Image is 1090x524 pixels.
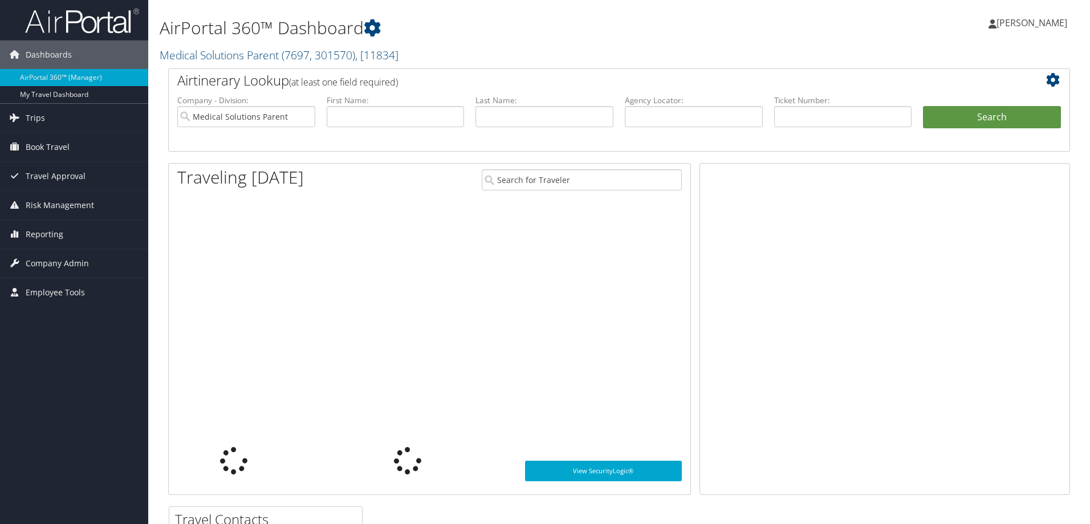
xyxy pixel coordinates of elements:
[289,76,398,88] span: (at least one field required)
[177,165,304,189] h1: Traveling [DATE]
[160,47,398,63] a: Medical Solutions Parent
[26,249,89,278] span: Company Admin
[282,47,355,63] span: ( 7697, 301570 )
[997,17,1067,29] span: [PERSON_NAME]
[482,169,682,190] input: Search for Traveler
[25,7,139,34] img: airportal-logo.png
[525,461,682,481] a: View SecurityLogic®
[26,278,85,307] span: Employee Tools
[475,95,613,106] label: Last Name:
[177,71,986,90] h2: Airtinerary Lookup
[26,133,70,161] span: Book Travel
[774,95,912,106] label: Ticket Number:
[625,95,763,106] label: Agency Locator:
[160,16,772,40] h1: AirPortal 360™ Dashboard
[26,220,63,249] span: Reporting
[26,162,86,190] span: Travel Approval
[989,6,1079,40] a: [PERSON_NAME]
[327,95,465,106] label: First Name:
[26,191,94,220] span: Risk Management
[177,95,315,106] label: Company - Division:
[355,47,398,63] span: , [ 11834 ]
[923,106,1061,129] button: Search
[26,40,72,69] span: Dashboards
[26,104,45,132] span: Trips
